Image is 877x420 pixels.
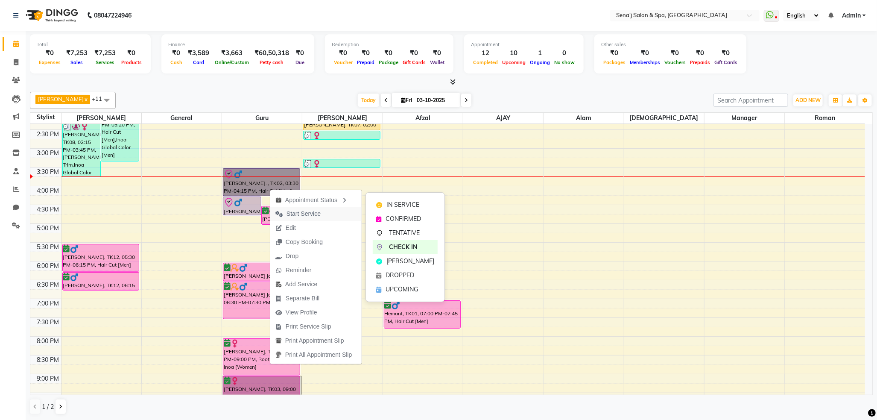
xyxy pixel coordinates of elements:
div: ₹0 [119,48,144,58]
span: 1 / 2 [42,402,54,411]
div: Finance [168,41,307,48]
div: 4:30 PM [35,205,61,214]
span: Memberships [628,59,662,65]
div: 6:30 PM [35,280,61,289]
span: [PERSON_NAME] [386,257,434,266]
div: 0 [552,48,577,58]
div: Redemption [332,41,447,48]
div: ₹0 [377,48,400,58]
span: Services [94,59,117,65]
div: ₹0 [332,48,355,58]
div: ₹3,589 [184,48,213,58]
div: 4:00 PM [35,186,61,195]
div: 9:30 PM [35,393,61,402]
span: Ongoing [528,59,552,65]
span: Packages [601,59,628,65]
button: ADD NEW [793,94,823,106]
div: 6:00 PM [35,261,61,270]
span: DROPPED [386,271,414,280]
span: [DEMOGRAPHIC_DATA] [624,113,704,123]
span: CHECK IN [389,243,418,252]
span: Admin [842,11,861,20]
div: ₹7,253 [91,48,119,58]
span: Voucher [332,59,355,65]
div: Stylist [30,113,61,122]
div: [PERSON_NAME], TK08, 02:15 PM-03:45 PM, [PERSON_NAME] Trim,Inoa Global Color [Men] [63,122,100,177]
div: Bharati, TK11, 03:15 PM-03:30 PM, Threading - Upper / [GEOGRAPHIC_DATA] [304,159,380,167]
span: Package [377,59,400,65]
span: [PERSON_NAME] [38,96,84,103]
div: 12 [471,48,500,58]
div: [PERSON_NAME], TK13, 01:35 PM-03:20 PM, Hair Cut [Men],Inoa Global Color [Men] [101,97,139,161]
div: Hemant, TK01, 07:00 PM-07:45 PM, Hair Cut [Men] [384,301,461,328]
div: ₹3,663 [213,48,251,58]
div: ₹0 [400,48,428,58]
span: IN SERVICE [386,200,419,209]
div: 7:00 PM [35,299,61,308]
div: 9:00 PM [35,374,61,383]
input: 2025-10-03 [414,94,457,107]
span: Upcoming [500,59,528,65]
div: 8:30 PM [35,355,61,364]
div: [PERSON_NAME] Jd, TK06, 06:30 PM-07:30 PM, O3Cleanup [223,282,300,319]
div: ₹0 [292,48,307,58]
span: Expenses [37,59,63,65]
span: AJAY [463,113,543,123]
span: Alam [544,113,623,123]
span: Gift Cards [400,59,428,65]
span: Roman [785,113,865,123]
span: Vouchers [662,59,688,65]
div: ₹0 [712,48,740,58]
div: 5:00 PM [35,224,61,233]
div: [PERSON_NAME], TK12, 06:15 PM-06:45 PM, [PERSON_NAME] Trim [63,273,139,290]
div: ₹60,50,318 [251,48,292,58]
span: Edit [286,223,296,232]
span: Card [191,59,206,65]
img: logo [22,3,80,27]
div: ₹0 [355,48,377,58]
div: Bharati, TK11, 02:30 PM-02:45 PM, Threading - Eyeborws / Forehead [304,131,380,139]
span: Online/Custom [213,59,251,65]
img: apt_status.png [275,197,282,203]
span: Copy Booking [286,238,323,247]
div: 1 [528,48,552,58]
div: 8:00 PM [35,337,61,346]
div: ₹0 [428,48,447,58]
span: Manager [705,113,784,123]
span: [PERSON_NAME] [61,113,141,123]
div: [PERSON_NAME], TK05, 04:30 PM-05:00 PM, [PERSON_NAME] Trim [262,206,299,224]
div: Appointment [471,41,577,48]
div: 3:00 PM [35,149,61,158]
div: 3:30 PM [35,167,61,176]
span: Cash [168,59,184,65]
div: 10 [500,48,528,58]
span: Print Service Slip [286,322,331,331]
span: Guru [222,113,302,123]
div: [PERSON_NAME] Jd, TK06, 06:00 PM-06:30 PM, [PERSON_NAME] Trim [223,263,300,281]
span: Reminder [286,266,312,275]
div: ₹0 [37,48,63,58]
span: Separate Bill [286,294,319,303]
div: Total [37,41,144,48]
span: No show [552,59,577,65]
span: Today [358,94,379,107]
div: ₹0 [601,48,628,58]
span: Products [119,59,144,65]
span: Prepaid [355,59,377,65]
div: 5:30 PM [35,243,61,252]
span: Petty cash [258,59,286,65]
a: x [84,96,88,103]
span: General [142,113,222,123]
span: Fri [399,97,414,103]
div: ₹0 [688,48,712,58]
span: Due [293,59,307,65]
input: Search Appointment [713,94,788,107]
span: +11 [92,95,108,102]
img: printall.png [275,352,282,358]
span: Sales [69,59,85,65]
b: 08047224946 [94,3,132,27]
span: ADD NEW [795,97,821,103]
div: 7:30 PM [35,318,61,327]
div: ₹0 [628,48,662,58]
div: Appointment Status [270,192,362,207]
